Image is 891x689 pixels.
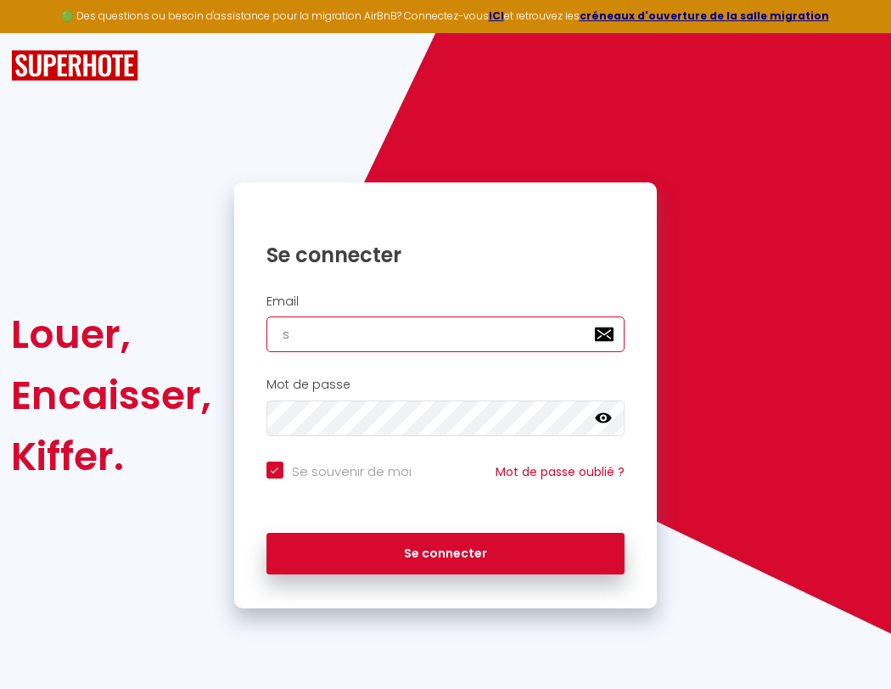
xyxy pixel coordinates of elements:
[11,50,138,81] img: SuperHote logo
[14,7,64,58] button: Ouvrir le widget de chat LiveChat
[266,294,625,309] h2: Email
[496,463,625,480] a: Mot de passe oublié ?
[266,316,625,352] input: Ton Email
[266,378,625,392] h2: Mot de passe
[580,8,829,23] a: créneaux d'ouverture de la salle migration
[266,533,625,575] button: Se connecter
[11,426,211,487] div: Kiffer.
[11,304,211,365] div: Louer,
[489,8,504,23] a: ICI
[266,242,625,268] h1: Se connecter
[11,365,211,426] div: Encaisser,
